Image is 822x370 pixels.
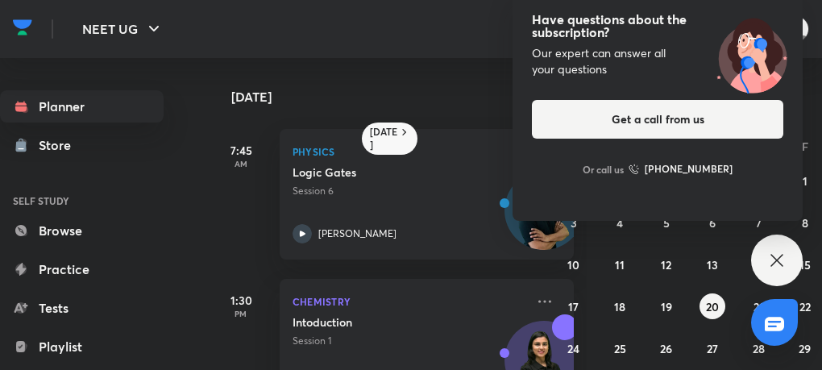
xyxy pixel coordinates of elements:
div: Our expert can answer all your questions [532,45,783,77]
div: Store [39,135,81,155]
abbr: August 21, 2025 [753,299,764,314]
button: August 3, 2025 [561,210,587,235]
button: August 5, 2025 [654,210,679,235]
button: August 13, 2025 [700,252,725,277]
abbr: August 4, 2025 [616,215,623,231]
h5: 1:30 [209,292,273,309]
button: August 17, 2025 [561,293,587,319]
button: August 1, 2025 [792,168,818,193]
button: August 15, 2025 [792,252,818,277]
img: Avatar [505,180,583,257]
p: AM [209,159,273,168]
p: Session 6 [293,184,525,198]
abbr: August 26, 2025 [660,341,672,356]
h5: Logic Gates [293,164,493,181]
abbr: August 14, 2025 [753,257,764,272]
button: August 10, 2025 [561,252,587,277]
abbr: August 29, 2025 [799,341,811,356]
abbr: August 6, 2025 [709,215,716,231]
abbr: Friday [802,139,808,154]
button: August 8, 2025 [792,210,818,235]
a: Company Logo [13,15,32,44]
abbr: August 15, 2025 [799,257,811,272]
button: August 14, 2025 [745,252,771,277]
p: [PERSON_NAME] [318,227,396,241]
abbr: August 27, 2025 [707,341,718,356]
h6: [PHONE_NUMBER] [645,161,733,177]
abbr: August 28, 2025 [753,341,765,356]
button: August 20, 2025 [700,293,725,319]
button: August 18, 2025 [607,293,633,319]
abbr: August 22, 2025 [799,299,811,314]
abbr: August 12, 2025 [661,257,671,272]
p: Or call us [583,162,624,177]
h4: Have questions about the subscription? [532,13,783,39]
h4: [DATE] [231,90,590,103]
h5: 7:45 [209,142,273,159]
img: Company Logo [13,15,32,39]
button: August 24, 2025 [561,335,587,361]
abbr: August 1, 2025 [803,173,807,189]
button: August 22, 2025 [792,293,818,319]
button: August 12, 2025 [654,252,679,277]
abbr: August 10, 2025 [567,257,579,272]
abbr: August 3, 2025 [571,215,577,231]
p: Physics [293,142,525,161]
abbr: August 13, 2025 [707,257,718,272]
p: Chemistry [293,292,525,311]
button: August 11, 2025 [607,252,633,277]
button: August 6, 2025 [700,210,725,235]
button: August 26, 2025 [654,335,679,361]
abbr: August 17, 2025 [568,299,579,314]
button: August 28, 2025 [745,335,771,361]
abbr: August 19, 2025 [661,299,672,314]
button: August 19, 2025 [654,293,679,319]
button: August 29, 2025 [792,335,818,361]
abbr: August 11, 2025 [615,257,625,272]
abbr: August 24, 2025 [567,341,579,356]
abbr: August 25, 2025 [614,341,626,356]
button: August 4, 2025 [607,210,633,235]
button: August 25, 2025 [607,335,633,361]
abbr: August 8, 2025 [802,215,808,231]
abbr: August 5, 2025 [663,215,670,231]
button: August 27, 2025 [700,335,725,361]
abbr: August 7, 2025 [756,215,762,231]
img: ttu_illustration_new.svg [701,13,803,94]
button: August 7, 2025 [745,210,771,235]
p: Session 1 [293,334,525,348]
p: PM [209,309,273,318]
button: Get a call from us [532,100,783,139]
h5: Intoduction [293,314,493,331]
abbr: August 20, 2025 [706,299,719,314]
button: NEET UG [73,13,173,45]
button: August 21, 2025 [745,293,771,319]
h6: [DATE] [370,126,398,152]
a: [PHONE_NUMBER] [629,161,733,177]
abbr: August 18, 2025 [614,299,625,314]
